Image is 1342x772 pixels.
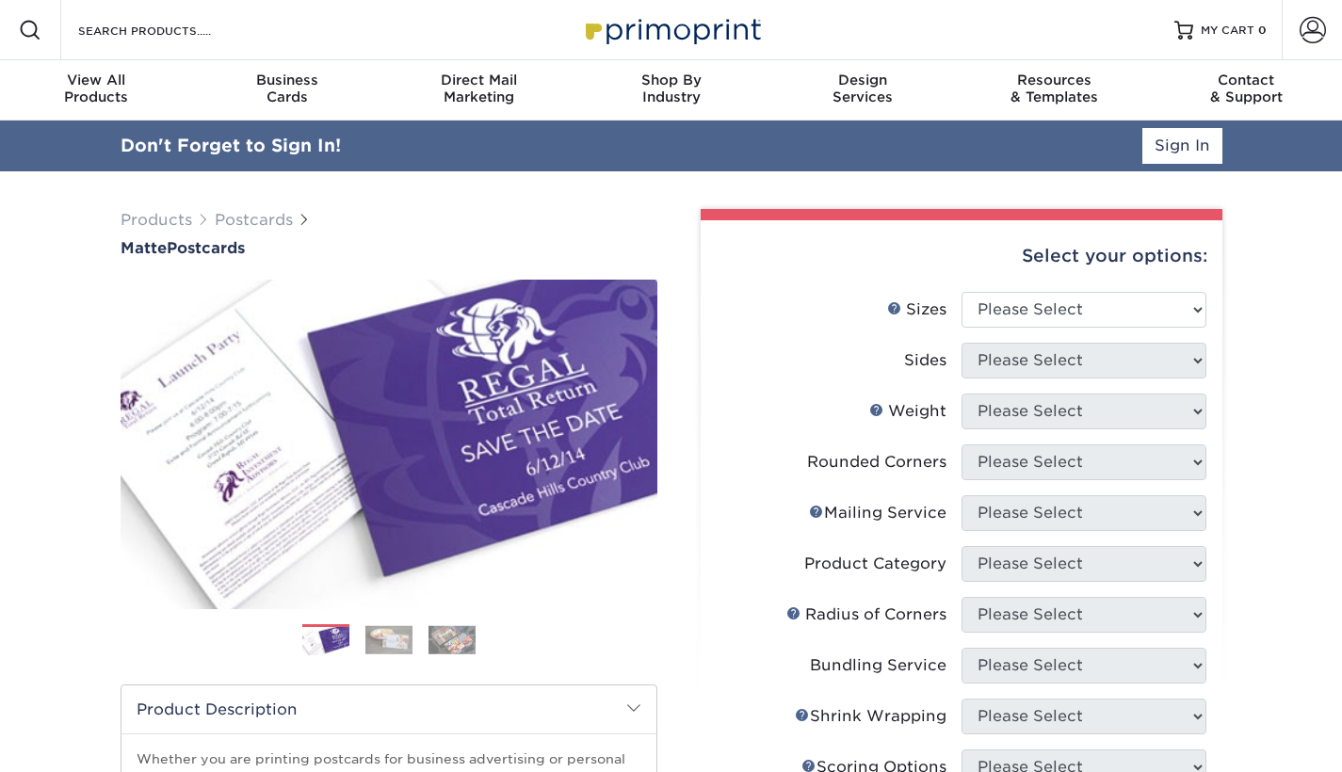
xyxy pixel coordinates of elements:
[959,60,1151,121] a: Resources& Templates
[121,239,167,257] span: Matte
[383,60,575,121] a: Direct MailMarketing
[192,72,384,88] span: Business
[810,654,946,677] div: Bundling Service
[1150,72,1342,88] span: Contact
[767,72,959,88] span: Design
[121,239,657,257] h1: Postcards
[804,553,946,575] div: Product Category
[786,603,946,626] div: Radius of Corners
[767,60,959,121] a: DesignServices
[887,298,946,321] div: Sizes
[575,72,768,88] span: Shop By
[575,72,768,105] div: Industry
[383,72,575,88] span: Direct Mail
[795,705,946,728] div: Shrink Wrapping
[121,133,341,159] div: Don't Forget to Sign In!
[1258,24,1267,37] span: 0
[1150,72,1342,105] div: & Support
[192,60,384,121] a: BusinessCards
[121,239,657,257] a: MattePostcards
[121,685,656,733] h2: Product Description
[959,72,1151,105] div: & Templates
[1201,23,1254,39] span: MY CART
[215,211,293,229] a: Postcards
[365,625,412,654] img: Postcards 02
[577,9,766,50] img: Primoprint
[904,349,946,372] div: Sides
[383,72,575,105] div: Marketing
[1150,60,1342,121] a: Contact& Support
[767,72,959,105] div: Services
[869,400,946,423] div: Weight
[1142,128,1222,164] a: Sign In
[192,72,384,105] div: Cards
[121,211,192,229] a: Products
[428,625,476,654] img: Postcards 03
[716,220,1207,292] div: Select your options:
[76,19,260,41] input: SEARCH PRODUCTS.....
[959,72,1151,88] span: Resources
[809,502,946,524] div: Mailing Service
[302,625,349,658] img: Postcards 01
[121,259,657,630] img: Matte 01
[807,451,946,474] div: Rounded Corners
[575,60,768,121] a: Shop ByIndustry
